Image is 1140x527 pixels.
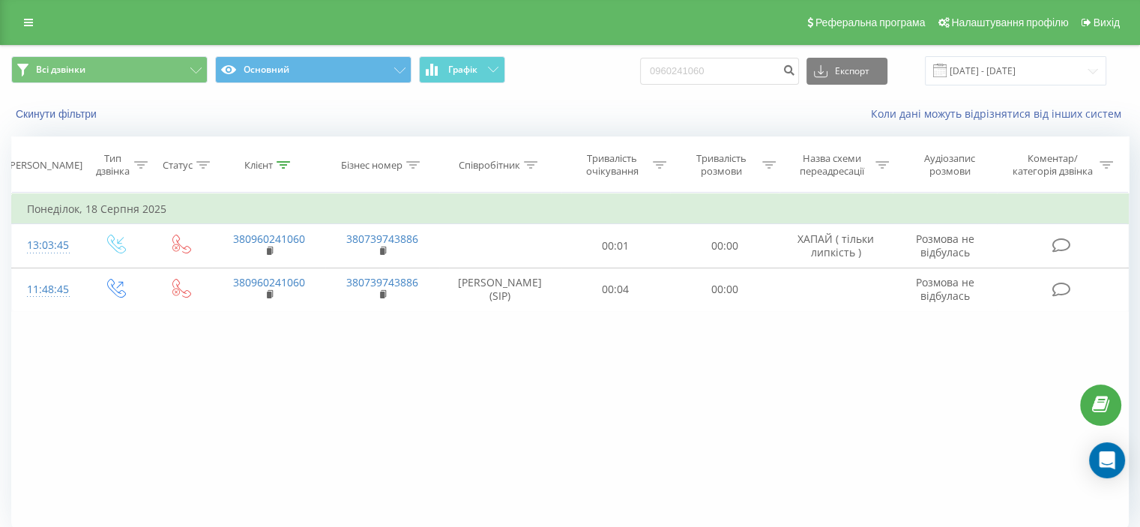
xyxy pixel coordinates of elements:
[7,159,82,172] div: [PERSON_NAME]
[670,268,779,311] td: 00:00
[11,107,104,121] button: Скинути фільтри
[916,275,974,303] span: Розмова не відбулась
[916,232,974,259] span: Розмова не відбулась
[575,152,650,178] div: Тривалість очікування
[561,268,670,311] td: 00:04
[27,275,67,304] div: 11:48:45
[670,224,779,268] td: 00:00
[346,232,418,246] a: 380739743886
[233,232,305,246] a: 380960241060
[244,159,273,172] div: Клієнт
[233,275,305,289] a: 380960241060
[806,58,887,85] button: Експорт
[561,224,670,268] td: 00:01
[951,16,1068,28] span: Налаштування профілю
[448,64,477,75] span: Графік
[12,194,1129,224] td: Понеділок, 18 Серпня 2025
[1008,152,1096,178] div: Коментар/категорія дзвінка
[779,224,892,268] td: ХАПАЙ ( тільки липкість )
[684,152,759,178] div: Тривалість розмови
[1094,16,1120,28] span: Вихід
[163,159,193,172] div: Статус
[459,159,520,172] div: Співробітник
[27,231,67,260] div: 13:03:45
[793,152,872,178] div: Назва схеми переадресації
[1089,442,1125,478] div: Open Intercom Messenger
[94,152,130,178] div: Тип дзвінка
[341,159,402,172] div: Бізнес номер
[11,56,208,83] button: Всі дзвінки
[871,106,1129,121] a: Коли дані можуть відрізнятися вiд інших систем
[215,56,411,83] button: Основний
[906,152,994,178] div: Аудіозапис розмови
[640,58,799,85] input: Пошук за номером
[346,275,418,289] a: 380739743886
[815,16,926,28] span: Реферальна програма
[36,64,85,76] span: Всі дзвінки
[419,56,505,83] button: Графік
[439,268,561,311] td: [PERSON_NAME] (SIP)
